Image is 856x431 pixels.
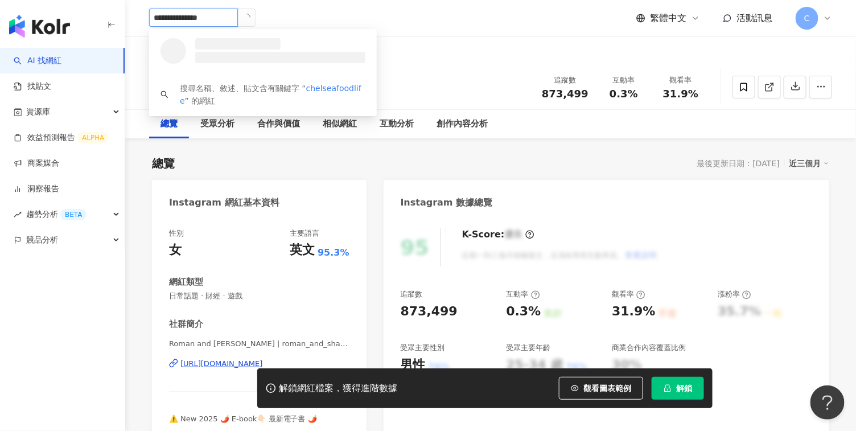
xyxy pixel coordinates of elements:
div: 近三個月 [789,156,829,171]
span: chelseafoodlife [180,84,361,105]
span: 95.3% [318,247,349,259]
div: 追蹤數 [401,289,423,299]
div: 女 [169,241,182,259]
span: C [804,12,810,24]
div: 互動分析 [380,117,414,131]
span: search [160,91,168,98]
div: Instagram 網紅基本資料 [169,196,279,209]
div: 觀看率 [659,75,702,86]
span: 31.9% [663,88,698,100]
span: 競品分析 [26,227,58,253]
div: 最後更新日期：[DATE] [697,159,780,168]
div: 創作內容分析 [437,117,488,131]
span: 趨勢分析 [26,202,87,227]
span: lock [664,384,672,392]
div: 相似網紅 [323,117,357,131]
div: 追蹤數 [542,75,588,86]
div: [URL][DOMAIN_NAME] [180,359,263,369]
span: 日常話題 · 財經 · 遊戲 [169,291,349,301]
span: loading [242,13,252,22]
a: 洞察報告 [14,183,59,195]
div: 主要語言 [290,228,319,239]
div: BETA [60,209,87,220]
div: 解鎖網紅檔案，獲得進階數據 [279,383,397,395]
a: 找貼文 [14,81,51,92]
div: 觀看率 [612,289,645,299]
div: 受眾主要性別 [401,343,445,353]
span: rise [14,211,22,219]
a: searchAI 找網紅 [14,55,61,67]
a: 效益預測報告ALPHA [14,132,109,143]
div: 漲粉率 [718,289,751,299]
div: 31.9% [612,303,655,321]
div: 男性 [401,356,426,374]
div: 社群簡介 [169,318,203,330]
button: 觀看圖表範例 [559,377,643,400]
div: 網紅類型 [169,276,203,288]
div: 性別 [169,228,184,239]
span: 資源庫 [26,99,50,125]
span: 觀看圖表範例 [583,384,631,393]
div: 商業合作內容覆蓋比例 [612,343,686,353]
img: logo [9,15,70,38]
button: 解鎖 [652,377,704,400]
div: 互動率 [602,75,645,86]
div: 受眾分析 [200,117,234,131]
span: 873,499 [542,88,588,100]
div: 合作與價值 [257,117,300,131]
div: 搜尋名稱、敘述、貼文含有關鍵字 “ ” 的網紅 [180,82,365,107]
a: 商案媒合 [14,158,59,169]
div: 873,499 [401,303,458,321]
span: 解鎖 [676,384,692,393]
span: 0.3% [610,88,638,100]
div: 0.3% [506,303,541,321]
span: 繁體中文 [650,12,686,24]
div: 總覽 [152,155,175,171]
span: Roman and [PERSON_NAME] | roman_and_sharon [169,339,349,349]
div: K-Score : [462,228,534,241]
div: 英文 [290,241,315,259]
span: ⚠️ New 2025 🌶️ E-book👇🏻 最新電子書 🌶️ [169,414,317,423]
div: Instagram 數據總覽 [401,196,493,209]
div: 互動率 [506,289,540,299]
div: 總覽 [160,117,178,131]
a: [URL][DOMAIN_NAME] [169,359,349,369]
div: 受眾主要年齡 [506,343,550,353]
span: 活動訊息 [736,13,773,23]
